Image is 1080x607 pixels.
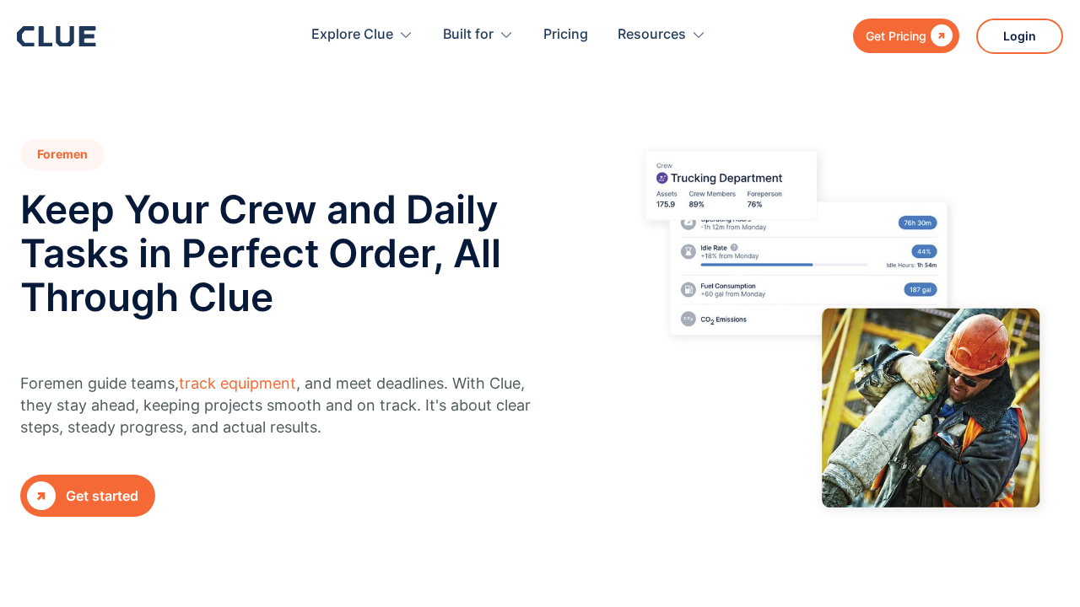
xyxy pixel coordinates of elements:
[443,8,494,62] div: Built for
[443,8,514,62] div: Built for
[618,8,686,62] div: Resources
[311,8,393,62] div: Explore Clue
[311,8,413,62] div: Explore Clue
[66,486,138,507] div: Get started
[179,374,296,392] a: track equipment
[20,373,531,438] p: Foremen guide teams, , and meet deadlines. With Clue, they stay ahead, keeping projects smooth an...
[866,25,926,46] div: Get Pricing
[20,187,564,319] h2: Keep Your Crew and Daily Tasks in Perfect Order, All Through Clue
[976,19,1063,54] a: Login
[618,8,706,62] div: Resources
[926,25,953,46] div: 
[20,139,105,170] h1: Foremen
[20,475,155,517] a: Get started
[853,19,959,53] a: Get Pricing
[27,481,56,510] div: 
[543,8,588,62] a: Pricing
[629,139,1060,521] img: hero image for Foreman at construction site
